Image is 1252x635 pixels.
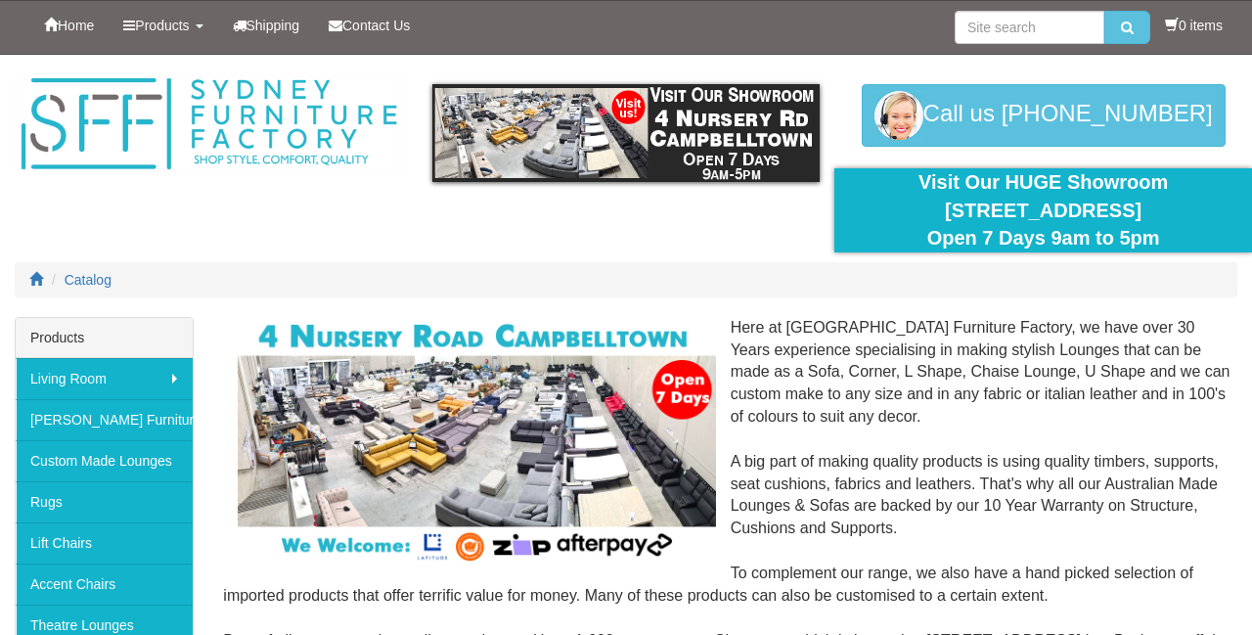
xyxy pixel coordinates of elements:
[16,564,193,605] a: Accent Chairs
[314,1,425,50] a: Contact Us
[135,18,189,33] span: Products
[432,84,821,182] img: showroom.gif
[109,1,217,50] a: Products
[16,358,193,399] a: Living Room
[16,318,193,358] div: Products
[16,481,193,522] a: Rugs
[246,18,300,33] span: Shipping
[15,74,403,174] img: Sydney Furniture Factory
[29,1,109,50] a: Home
[65,272,112,288] a: Catalog
[955,11,1104,44] input: Site search
[218,1,315,50] a: Shipping
[849,168,1237,252] div: Visit Our HUGE Showroom [STREET_ADDRESS] Open 7 Days 9am to 5pm
[238,317,715,566] img: Corner Modular Lounges
[16,522,193,564] a: Lift Chairs
[342,18,410,33] span: Contact Us
[1165,16,1223,35] li: 0 items
[58,18,94,33] span: Home
[16,399,193,440] a: [PERSON_NAME] Furniture
[16,440,193,481] a: Custom Made Lounges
